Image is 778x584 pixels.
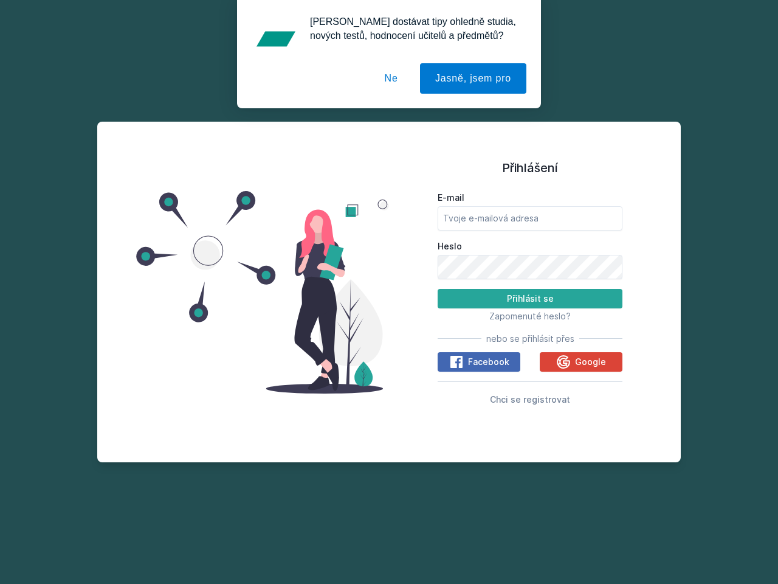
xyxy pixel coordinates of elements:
[370,63,413,94] button: Ne
[490,394,570,405] span: Chci se registrovat
[486,333,574,345] span: nebo se přihlásit přes
[468,356,509,368] span: Facebook
[438,159,622,177] h1: Přihlášení
[540,352,622,372] button: Google
[300,15,526,43] div: [PERSON_NAME] dostávat tipy ohledně studia, nových testů, hodnocení učitelů a předmětů?
[575,356,606,368] span: Google
[420,63,526,94] button: Jasně, jsem pro
[438,192,622,204] label: E-mail
[252,15,300,63] img: notification icon
[438,352,520,372] button: Facebook
[438,240,622,252] label: Heslo
[489,311,571,321] span: Zapomenuté heslo?
[438,206,622,231] input: Tvoje e-mailová adresa
[438,289,622,308] button: Přihlásit se
[490,392,570,406] button: Chci se registrovat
